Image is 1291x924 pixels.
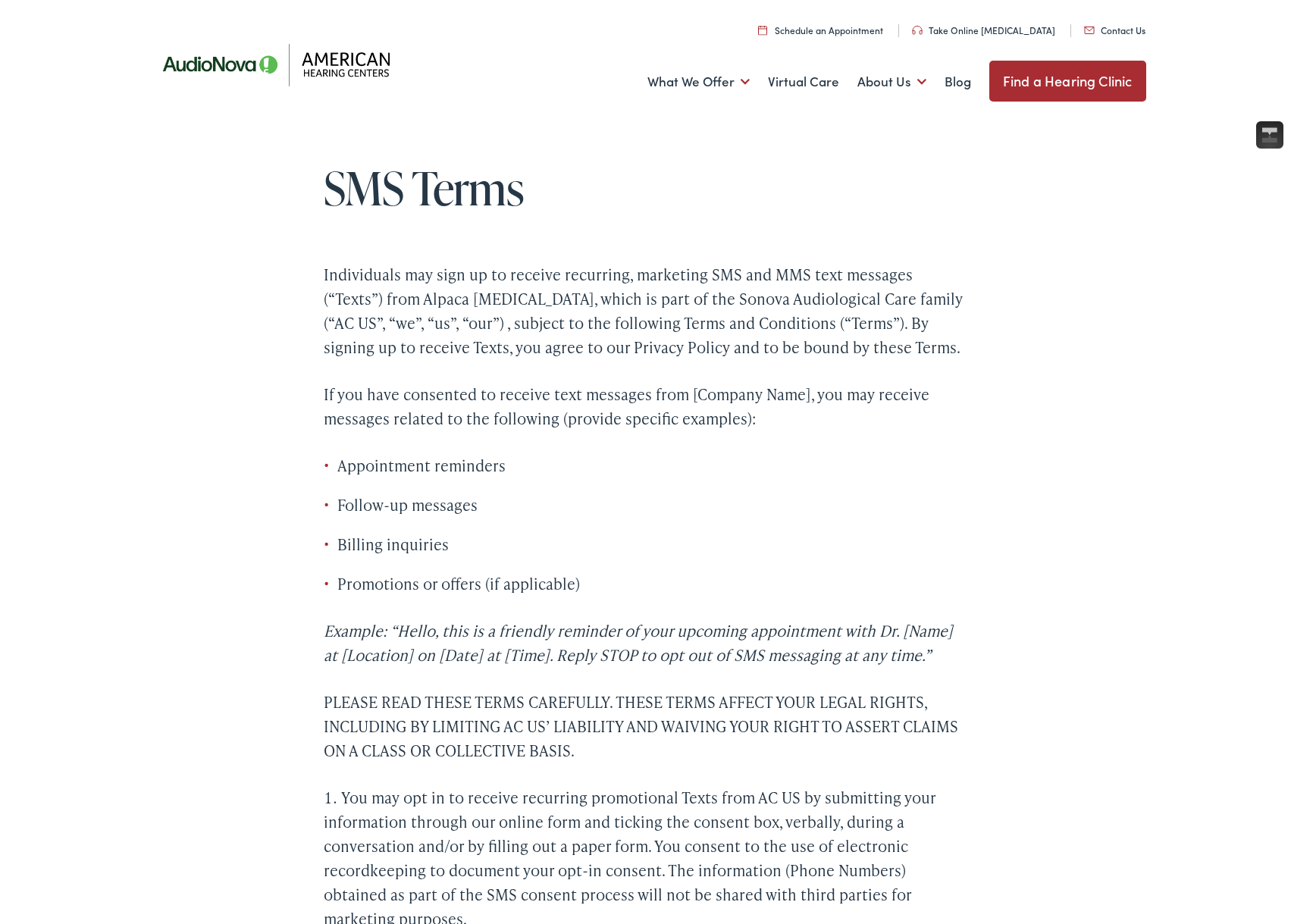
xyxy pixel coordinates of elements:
a: Schedule an Appointment [758,23,883,36]
a: Find a Hearing Clinic [989,61,1146,102]
a: About Us [857,54,926,110]
a: Take Online [MEDICAL_DATA] [912,23,1055,36]
a: Virtual Care [768,54,839,110]
img: utility icon [1084,27,1095,34]
img: utility icon [758,25,767,35]
a: What We Offer [647,54,750,110]
em: Example: “Hello, this is a friendly reminder of your upcoming appointment with Dr. [Name] at [Loc... [324,620,953,666]
h1: SMS Terms [324,163,968,213]
p: Individuals may sign up to receive recurring, marketing SMS and MMS text messages (“Texts”) from ... [324,262,968,359]
p: If you have consented to receive text messages from [Company Name], you may receive messages rela... [324,382,968,431]
li: Appointment reminders [324,453,968,478]
li: Follow-up messages [324,493,968,517]
a: Blog [945,54,971,110]
img: utility icon [912,26,923,35]
li: Billing inquiries [324,532,968,556]
li: Promotions or offers (if applicable) [324,572,968,596]
a: Contact Us [1084,23,1145,36]
p: PLEASE READ THESE TERMS CAREFULLY. THESE TERMS AFFECT YOUR LEGAL RIGHTS, INCLUDING BY LIMITING AC... [324,690,968,763]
